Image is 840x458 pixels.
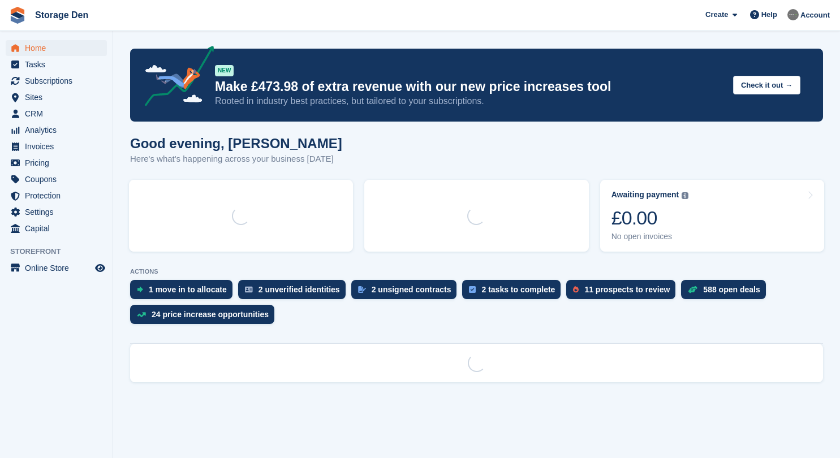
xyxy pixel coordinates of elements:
[25,155,93,171] span: Pricing
[25,122,93,138] span: Analytics
[93,261,107,275] a: Preview store
[6,221,107,236] a: menu
[611,206,689,230] div: £0.00
[152,310,269,319] div: 24 price increase opportunities
[462,280,566,305] a: 2 tasks to complete
[800,10,830,21] span: Account
[566,280,681,305] a: 11 prospects to review
[682,192,688,199] img: icon-info-grey-7440780725fd019a000dd9b08b2336e03edf1995a4989e88bcd33f0948082b44.svg
[25,204,93,220] span: Settings
[6,106,107,122] a: menu
[137,286,143,293] img: move_ins_to_allocate_icon-fdf77a2bb77ea45bf5b3d319d69a93e2d87916cf1d5bf7949dd705db3b84f3ca.svg
[137,312,146,317] img: price_increase_opportunities-93ffe204e8149a01c8c9dc8f82e8f89637d9d84a8eef4429ea346261dce0b2c0.svg
[703,285,760,294] div: 588 open deals
[238,280,351,305] a: 2 unverified identities
[130,136,342,151] h1: Good evening, [PERSON_NAME]
[481,285,555,294] div: 2 tasks to complete
[135,46,214,110] img: price-adjustments-announcement-icon-8257ccfd72463d97f412b2fc003d46551f7dbcb40ab6d574587a9cd5c0d94...
[705,9,728,20] span: Create
[149,285,227,294] div: 1 move in to allocate
[600,180,824,252] a: Awaiting payment £0.00 No open invoices
[6,40,107,56] a: menu
[6,188,107,204] a: menu
[259,285,340,294] div: 2 unverified identities
[130,153,342,166] p: Here's what's happening across your business [DATE]
[733,76,800,94] button: Check it out →
[6,260,107,276] a: menu
[245,286,253,293] img: verify_identity-adf6edd0f0f0b5bbfe63781bf79b02c33cf7c696d77639b501bdc392416b5a36.svg
[584,285,670,294] div: 11 prospects to review
[10,246,113,257] span: Storefront
[25,188,93,204] span: Protection
[25,106,93,122] span: CRM
[6,73,107,89] a: menu
[9,7,26,24] img: stora-icon-8386f47178a22dfd0bd8f6a31ec36ba5ce8667c1dd55bd0f319d3a0aa187defe.svg
[130,280,238,305] a: 1 move in to allocate
[25,221,93,236] span: Capital
[130,305,280,330] a: 24 price increase opportunities
[611,232,689,241] div: No open invoices
[6,155,107,171] a: menu
[25,171,93,187] span: Coupons
[372,285,451,294] div: 2 unsigned contracts
[611,190,679,200] div: Awaiting payment
[573,286,579,293] img: prospect-51fa495bee0391a8d652442698ab0144808aea92771e9ea1ae160a38d050c398.svg
[215,79,724,95] p: Make £473.98 of extra revenue with our new price increases tool
[25,260,93,276] span: Online Store
[688,286,697,293] img: deal-1b604bf984904fb50ccaf53a9ad4b4a5d6e5aea283cecdc64d6e3604feb123c2.svg
[358,286,366,293] img: contract_signature_icon-13c848040528278c33f63329250d36e43548de30e8caae1d1a13099fd9432cc5.svg
[25,73,93,89] span: Subscriptions
[469,286,476,293] img: task-75834270c22a3079a89374b754ae025e5fb1db73e45f91037f5363f120a921f8.svg
[6,204,107,220] a: menu
[6,139,107,154] a: menu
[6,89,107,105] a: menu
[31,6,93,24] a: Storage Den
[6,171,107,187] a: menu
[787,9,799,20] img: Brian Barbour
[130,268,823,275] p: ACTIONS
[215,65,234,76] div: NEW
[25,139,93,154] span: Invoices
[25,40,93,56] span: Home
[6,57,107,72] a: menu
[215,95,724,107] p: Rooted in industry best practices, but tailored to your subscriptions.
[25,89,93,105] span: Sites
[25,57,93,72] span: Tasks
[351,280,463,305] a: 2 unsigned contracts
[681,280,771,305] a: 588 open deals
[6,122,107,138] a: menu
[761,9,777,20] span: Help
